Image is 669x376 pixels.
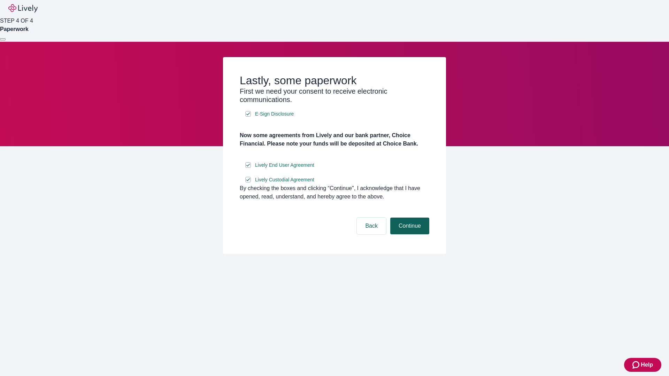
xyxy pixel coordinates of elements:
span: E-Sign Disclosure [255,110,294,118]
h3: First we need your consent to receive electronic communications. [240,87,429,104]
a: e-sign disclosure document [254,161,316,170]
button: Continue [390,218,429,234]
button: Zendesk support iconHelp [624,358,661,372]
a: e-sign disclosure document [254,110,295,118]
span: Help [641,361,653,369]
img: Lively [8,4,38,13]
h2: Lastly, some paperwork [240,74,429,87]
div: By checking the boxes and clicking “Continue", I acknowledge that I have opened, read, understand... [240,184,429,201]
button: Back [357,218,386,234]
svg: Zendesk support icon [632,361,641,369]
span: Lively End User Agreement [255,162,314,169]
a: e-sign disclosure document [254,175,316,184]
span: Lively Custodial Agreement [255,176,314,183]
h4: Now some agreements from Lively and our bank partner, Choice Financial. Please note your funds wi... [240,131,429,148]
